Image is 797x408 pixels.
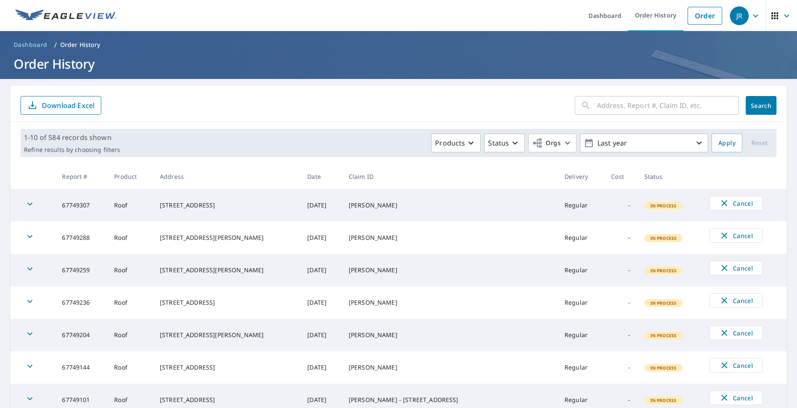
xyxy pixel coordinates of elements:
[645,332,682,338] span: In Process
[604,319,637,351] td: -
[604,221,637,254] td: -
[107,189,153,221] td: Roof
[160,201,294,210] div: [STREET_ADDRESS]
[709,196,763,210] button: Cancel
[718,263,754,273] span: Cancel
[300,286,341,319] td: [DATE]
[558,189,604,221] td: Regular
[645,268,682,274] span: In Process
[107,319,153,351] td: Roof
[160,266,294,274] div: [STREET_ADDRESS][PERSON_NAME]
[718,360,754,370] span: Cancel
[645,300,682,306] span: In Process
[558,319,604,351] td: Regular
[435,138,465,148] p: Products
[718,230,754,241] span: Cancel
[730,6,749,25] div: JR
[558,286,604,319] td: Regular
[15,9,116,22] img: EV Logo
[718,138,735,149] span: Apply
[55,221,107,254] td: 67749288
[709,293,763,308] button: Cancel
[645,235,682,241] span: In Process
[160,331,294,339] div: [STREET_ADDRESS][PERSON_NAME]
[718,393,754,403] span: Cancel
[718,328,754,338] span: Cancel
[688,7,722,25] a: Order
[300,221,341,254] td: [DATE]
[10,55,787,73] h1: Order History
[709,326,763,340] button: Cancel
[718,295,754,306] span: Cancel
[107,164,153,189] th: Product
[709,261,763,275] button: Cancel
[558,221,604,254] td: Regular
[342,189,558,221] td: [PERSON_NAME]
[107,286,153,319] td: Roof
[160,396,294,404] div: [STREET_ADDRESS]
[580,134,708,152] button: Last year
[55,319,107,351] td: 67749204
[712,134,742,152] button: Apply
[107,221,153,254] td: Roof
[54,40,57,50] li: /
[594,136,694,151] p: Last year
[160,363,294,372] div: [STREET_ADDRESS]
[709,358,763,373] button: Cancel
[532,138,561,149] span: Orgs
[604,286,637,319] td: -
[55,164,107,189] th: Report #
[342,221,558,254] td: [PERSON_NAME]
[21,96,101,115] button: Download Excel
[645,397,682,403] span: In Process
[300,351,341,384] td: [DATE]
[107,254,153,286] td: Roof
[753,102,770,110] span: Search
[558,254,604,286] td: Regular
[160,233,294,242] div: [STREET_ADDRESS][PERSON_NAME]
[300,189,341,221] td: [DATE]
[342,351,558,384] td: [PERSON_NAME]
[342,254,558,286] td: [PERSON_NAME]
[160,298,294,307] div: [STREET_ADDRESS]
[746,96,776,115] button: Search
[709,391,763,405] button: Cancel
[645,365,682,371] span: In Process
[55,254,107,286] td: 67749259
[300,164,341,189] th: Date
[709,228,763,243] button: Cancel
[558,351,604,384] td: Regular
[604,189,637,221] td: -
[604,164,637,189] th: Cost
[14,41,47,49] span: Dashboard
[60,41,100,49] p: Order History
[528,134,576,152] button: Orgs
[24,132,120,143] p: 1-10 of 584 records shown
[342,319,558,351] td: [PERSON_NAME]
[10,38,787,52] nav: breadcrumb
[342,164,558,189] th: Claim ID
[431,134,481,152] button: Products
[638,164,703,189] th: Status
[24,146,120,154] p: Refine results by choosing filters
[597,93,739,117] input: Address, Report #, Claim ID, etc.
[488,138,509,148] p: Status
[342,286,558,319] td: [PERSON_NAME]
[300,319,341,351] td: [DATE]
[300,254,341,286] td: [DATE]
[484,134,525,152] button: Status
[42,101,94,110] p: Download Excel
[604,254,637,286] td: -
[153,164,300,189] th: Address
[107,351,153,384] td: Roof
[718,198,754,208] span: Cancel
[604,351,637,384] td: -
[55,189,107,221] td: 67749307
[645,203,682,209] span: In Process
[10,38,51,52] a: Dashboard
[55,286,107,319] td: 67749236
[55,351,107,384] td: 67749144
[558,164,604,189] th: Delivery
